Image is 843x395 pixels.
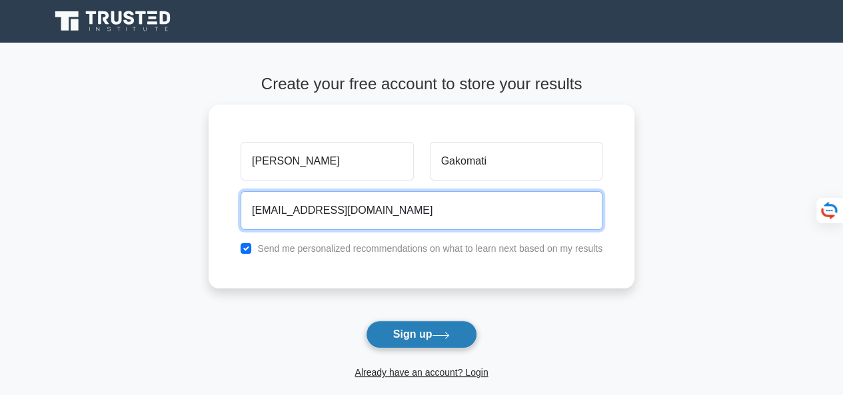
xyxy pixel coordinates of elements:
a: Already have an account? Login [355,367,488,378]
label: Send me personalized recommendations on what to learn next based on my results [257,243,602,254]
h4: Create your free account to store your results [209,75,634,94]
button: Sign up [366,320,478,348]
input: First name [241,142,413,181]
input: Email [241,191,602,230]
input: Last name [430,142,602,181]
